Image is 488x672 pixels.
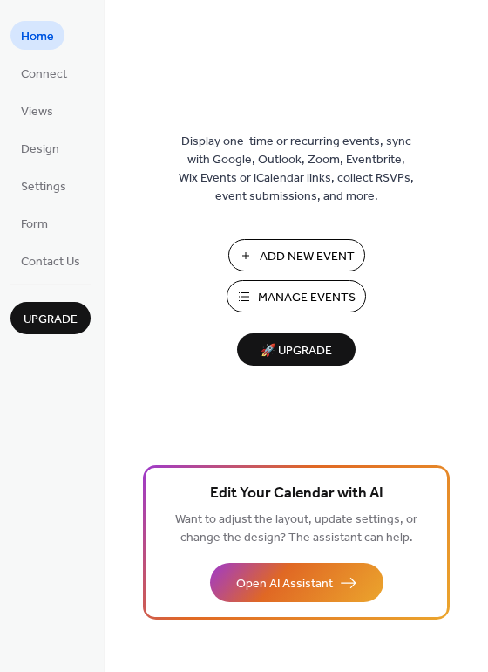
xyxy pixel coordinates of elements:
[10,96,64,125] a: Views
[237,333,356,366] button: 🚀 Upgrade
[10,171,77,200] a: Settings
[260,248,355,266] span: Add New Event
[10,134,70,162] a: Design
[247,339,345,363] span: 🚀 Upgrade
[10,302,91,334] button: Upgrade
[227,280,366,312] button: Manage Events
[10,21,64,50] a: Home
[236,575,333,593] span: Open AI Assistant
[21,216,48,234] span: Form
[24,311,78,329] span: Upgrade
[21,65,67,84] span: Connect
[258,289,356,307] span: Manage Events
[210,563,383,602] button: Open AI Assistant
[21,103,53,121] span: Views
[10,209,58,237] a: Form
[21,28,54,46] span: Home
[179,133,414,206] span: Display one-time or recurring events, sync with Google, Outlook, Zoom, Eventbrite, Wix Events or ...
[228,239,365,271] button: Add New Event
[210,482,383,506] span: Edit Your Calendar with AI
[21,178,66,196] span: Settings
[10,58,78,87] a: Connect
[21,141,59,159] span: Design
[175,508,417,550] span: Want to adjust the layout, update settings, or change the design? The assistant can help.
[10,246,91,275] a: Contact Us
[21,253,80,271] span: Contact Us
